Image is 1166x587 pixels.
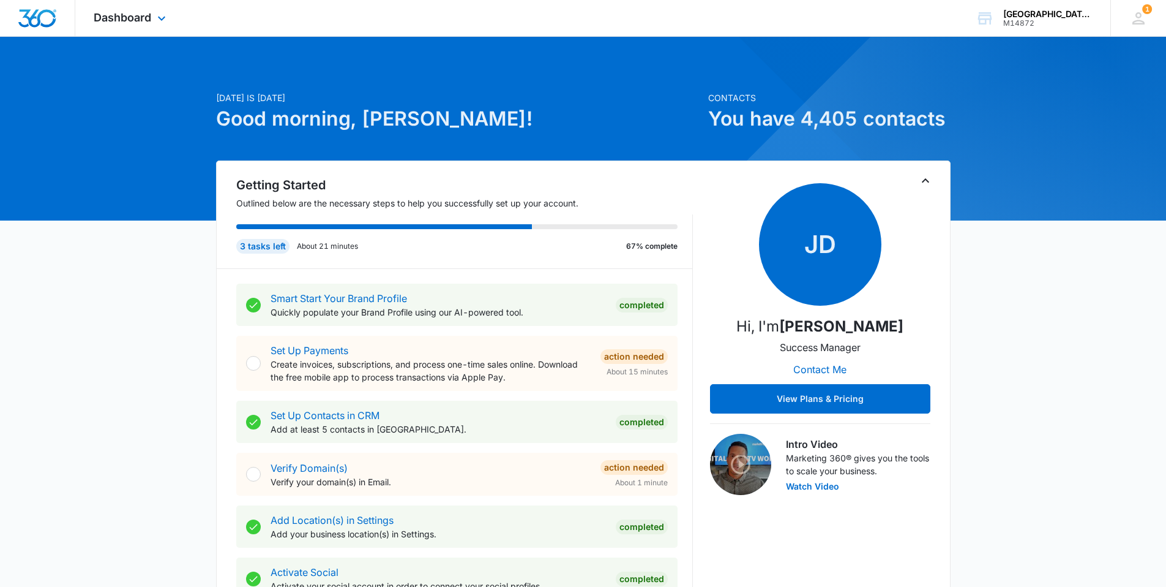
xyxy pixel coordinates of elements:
[216,91,701,104] p: [DATE] is [DATE]
[759,183,881,306] span: JD
[271,528,606,540] p: Add your business location(s) in Settings.
[779,317,903,335] strong: [PERSON_NAME]
[271,514,394,526] a: Add Location(s) in Settings
[616,520,668,534] div: Completed
[710,384,930,414] button: View Plans & Pricing
[710,434,771,495] img: Intro Video
[786,437,930,452] h3: Intro Video
[1142,4,1152,14] span: 1
[786,452,930,477] p: Marketing 360® gives you the tools to scale your business.
[271,566,338,578] a: Activate Social
[607,366,668,377] span: About 15 minutes
[271,423,606,436] p: Add at least 5 contacts in [GEOGRAPHIC_DATA].
[1003,9,1093,19] div: account name
[271,462,348,474] a: Verify Domain(s)
[736,316,903,338] p: Hi, I'm
[94,11,151,24] span: Dashboard
[781,355,859,384] button: Contact Me
[1003,19,1093,28] div: account id
[271,344,348,357] a: Set Up Payments
[271,306,606,319] p: Quickly populate your Brand Profile using our AI-powered tool.
[271,292,407,305] a: Smart Start Your Brand Profile
[297,241,358,252] p: About 21 minutes
[616,415,668,430] div: Completed
[780,340,861,355] p: Success Manager
[1142,4,1152,14] div: notifications count
[236,176,693,194] h2: Getting Started
[786,482,839,491] button: Watch Video
[626,241,678,252] p: 67% complete
[616,298,668,312] div: Completed
[236,239,290,254] div: 3 tasks left
[216,104,701,134] h1: Good morning, [PERSON_NAME]!
[600,460,668,475] div: Action Needed
[271,475,591,488] p: Verify your domain(s) in Email.
[600,349,668,364] div: Action Needed
[271,358,591,384] p: Create invoices, subscriptions, and process one-time sales online. Download the free mobile app t...
[616,572,668,586] div: Completed
[918,173,933,188] button: Toggle Collapse
[615,477,668,488] span: About 1 minute
[236,197,693,210] p: Outlined below are the necessary steps to help you successfully set up your account.
[708,104,951,134] h1: You have 4,405 contacts
[271,409,379,422] a: Set Up Contacts in CRM
[708,91,951,104] p: Contacts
